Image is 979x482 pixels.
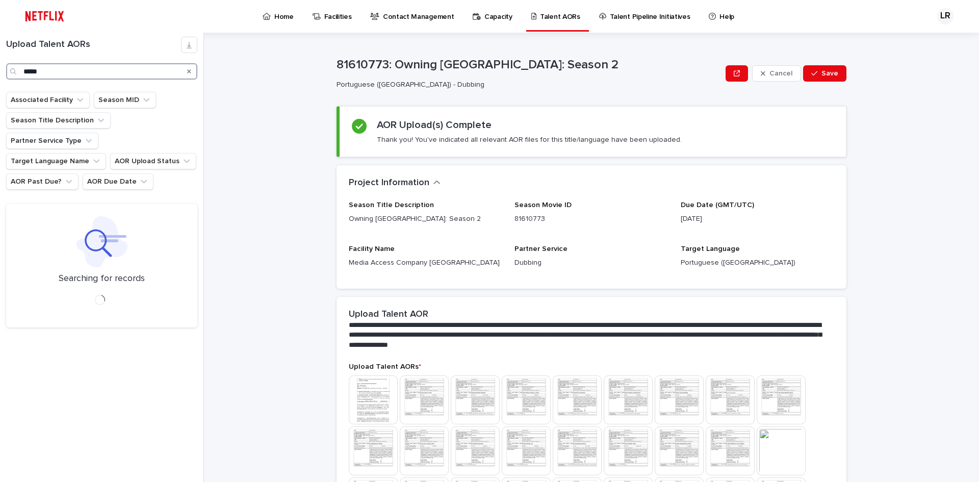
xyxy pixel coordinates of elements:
span: Partner Service [514,245,568,252]
span: Cancel [769,70,792,77]
p: Dubbing [514,258,668,268]
h2: Upload Talent AOR [349,309,428,320]
span: Target Language [681,245,740,252]
p: [DATE] [681,214,834,224]
p: 81610773: Owning [GEOGRAPHIC_DATA]: Season 2 [337,58,722,72]
input: Search [6,63,197,80]
span: Save [821,70,838,77]
p: Searching for records [59,273,145,285]
h2: AOR Upload(s) Complete [377,119,492,131]
h1: Upload Talent AORs [6,39,181,50]
p: Media Access Company [GEOGRAPHIC_DATA] [349,258,502,268]
p: Portuguese ([GEOGRAPHIC_DATA]) - Dubbing [337,81,717,89]
p: Thank you! You've indicated all relevant AOR files for this title/language have been uploaded. [377,135,682,144]
button: Target Language Name [6,153,106,169]
button: Season MID [94,92,156,108]
button: Associated Facility [6,92,90,108]
button: AOR Past Due? [6,173,79,190]
p: 81610773 [514,214,668,224]
button: AOR Due Date [83,173,153,190]
div: LR [937,8,954,24]
span: Upload Talent AORs [349,363,421,370]
p: Owning [GEOGRAPHIC_DATA]: Season 2 [349,214,502,224]
button: Cancel [752,65,801,82]
button: Save [803,65,846,82]
span: Due Date (GMT/UTC) [681,201,754,209]
button: AOR Upload Status [110,153,196,169]
h2: Project Information [349,177,429,189]
button: Project Information [349,177,441,189]
span: Facility Name [349,245,395,252]
p: Portuguese ([GEOGRAPHIC_DATA]) [681,258,834,268]
span: Season Title Description [349,201,434,209]
button: Partner Service Type [6,133,98,149]
button: Season Title Description [6,112,111,129]
img: ifQbXi3ZQGMSEF7WDB7W [20,6,69,27]
span: Season Movie ID [514,201,572,209]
